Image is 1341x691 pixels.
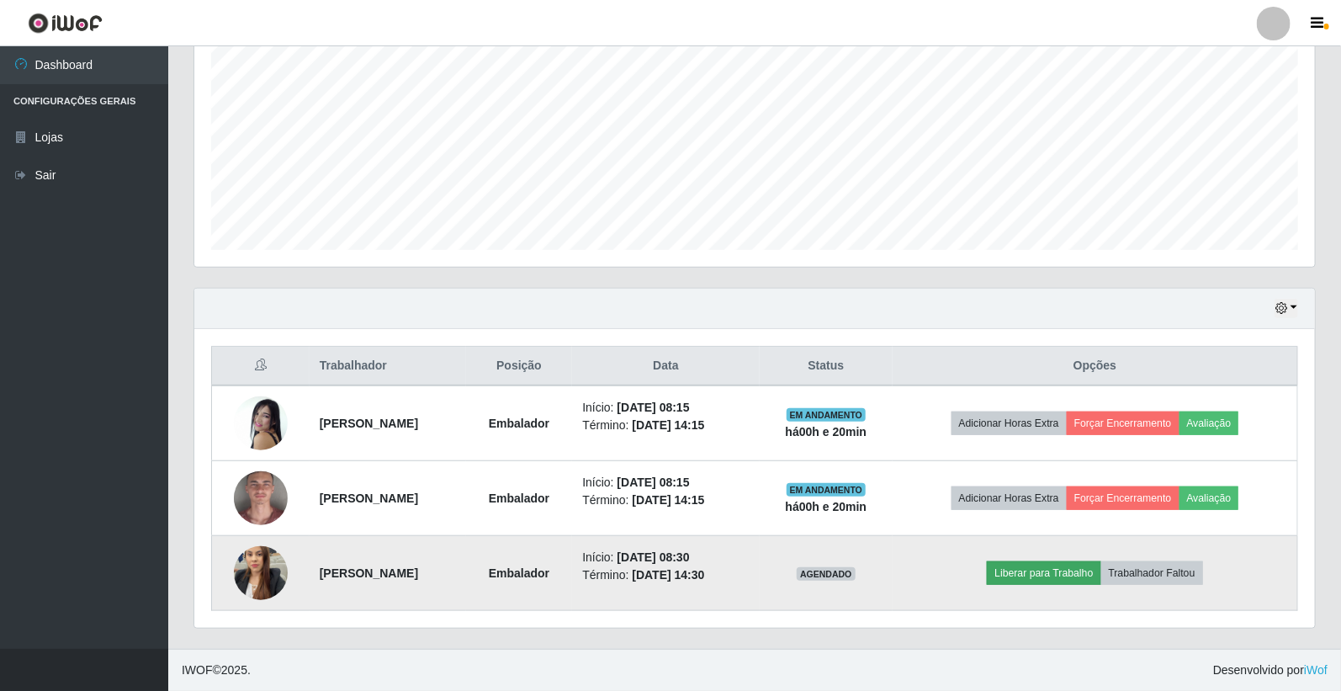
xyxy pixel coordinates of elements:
[797,567,856,581] span: AGENDADO
[582,399,749,417] li: Início:
[951,412,1067,435] button: Adicionar Horas Extra
[489,566,549,580] strong: Embalador
[28,13,103,34] img: CoreUI Logo
[582,474,749,492] li: Início:
[787,483,867,497] span: EM ANDAMENTO
[987,561,1100,585] button: Liberar para Trabalho
[582,549,749,566] li: Início:
[572,347,759,386] th: Data
[234,385,288,462] img: 1738196339496.jpeg
[234,525,288,621] img: 1724785925526.jpeg
[310,347,466,386] th: Trabalhador
[617,401,690,414] time: [DATE] 08:15
[1101,561,1203,585] button: Trabalhador Faltou
[787,408,867,422] span: EM ANDAMENTO
[1179,486,1239,510] button: Avaliação
[786,425,867,439] strong: há 00 h e 20 min
[489,492,549,505] strong: Embalador
[1179,412,1239,435] button: Avaliação
[632,418,704,432] time: [DATE] 14:15
[617,476,690,489] time: [DATE] 08:15
[489,417,549,430] strong: Embalador
[320,417,418,430] strong: [PERSON_NAME]
[582,566,749,584] li: Término:
[617,550,690,564] time: [DATE] 08:30
[632,493,704,507] time: [DATE] 14:15
[234,443,288,554] img: 1750082443540.jpeg
[1067,412,1179,435] button: Forçar Encerramento
[893,347,1297,386] th: Opções
[786,500,867,513] strong: há 00 h e 20 min
[320,492,418,505] strong: [PERSON_NAME]
[582,492,749,509] li: Término:
[182,663,213,677] span: IWOF
[760,347,893,386] th: Status
[466,347,573,386] th: Posição
[1067,486,1179,510] button: Forçar Encerramento
[182,662,251,679] span: © 2025 .
[1304,663,1328,677] a: iWof
[582,417,749,434] li: Término:
[320,566,418,580] strong: [PERSON_NAME]
[951,486,1067,510] button: Adicionar Horas Extra
[1213,662,1328,679] span: Desenvolvido por
[632,568,704,582] time: [DATE] 14:30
